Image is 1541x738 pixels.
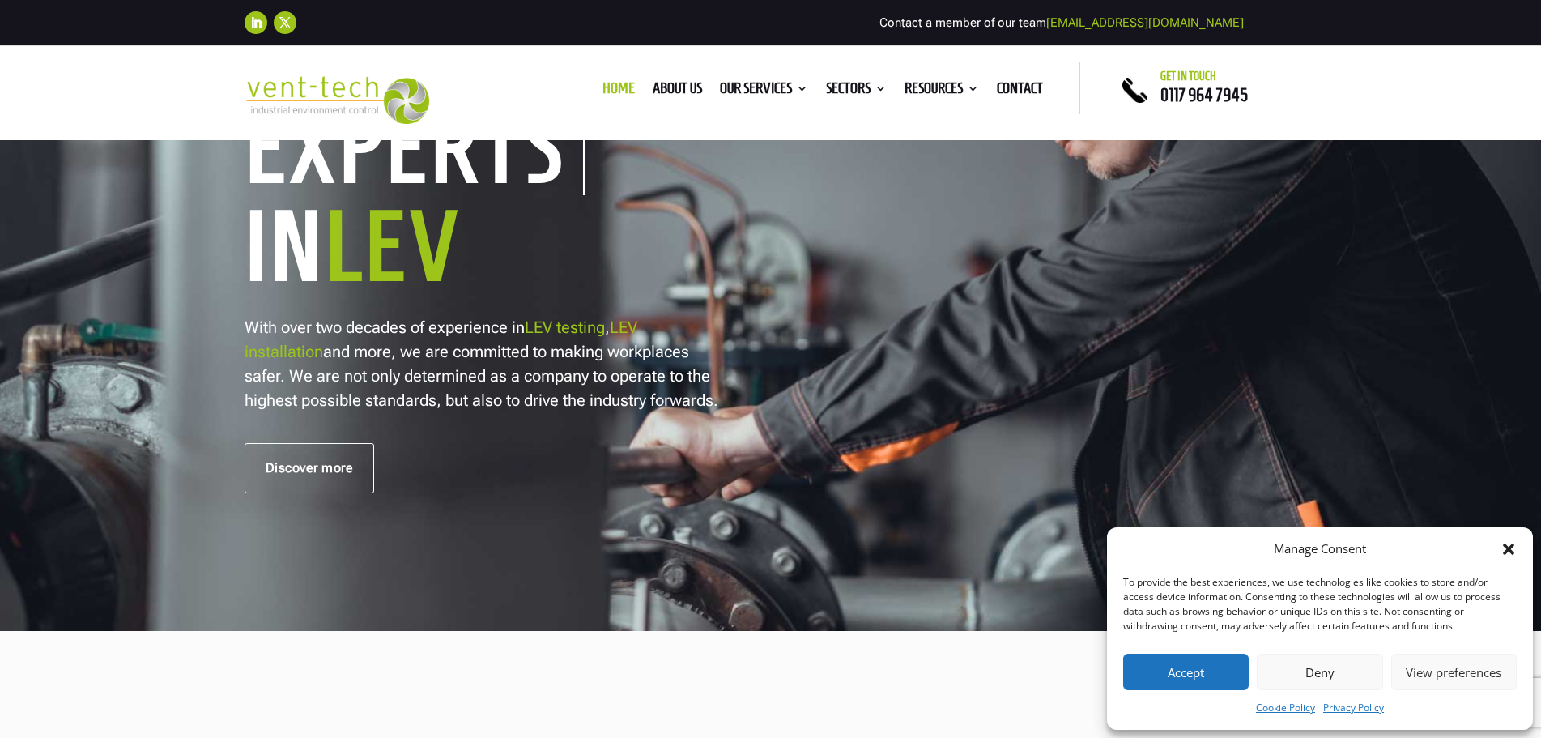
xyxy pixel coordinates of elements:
[1274,540,1366,559] div: Manage Consent
[245,109,585,195] h1: Experts
[905,83,979,100] a: Resources
[1501,541,1517,557] div: Close dialog
[1160,85,1248,105] a: 0117 964 7945
[879,15,1244,30] span: Contact a member of our team
[1391,654,1517,690] button: View preferences
[1323,698,1384,718] a: Privacy Policy
[720,83,808,100] a: Our Services
[1160,70,1216,83] span: Get in touch
[245,11,267,34] a: Follow on LinkedIn
[602,83,635,100] a: Home
[826,83,887,100] a: Sectors
[1257,654,1382,690] button: Deny
[997,83,1043,100] a: Contact
[1256,698,1315,718] a: Cookie Policy
[274,11,296,34] a: Follow on X
[325,193,462,299] span: LEV
[1123,575,1515,633] div: To provide the best experiences, we use technologies like cookies to store and/or access device i...
[525,318,605,337] a: LEV testing
[1123,654,1249,690] button: Accept
[1046,15,1244,30] a: [EMAIL_ADDRESS][DOMAIN_NAME]
[245,315,722,412] p: With over two decades of experience in , and more, we are committed to making workplaces safer. W...
[653,83,702,100] a: About us
[245,195,747,305] h1: In
[245,443,375,493] a: Discover more
[245,76,430,124] img: 2023-09-27T08_35_16.549ZVENT-TECH---Clear-background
